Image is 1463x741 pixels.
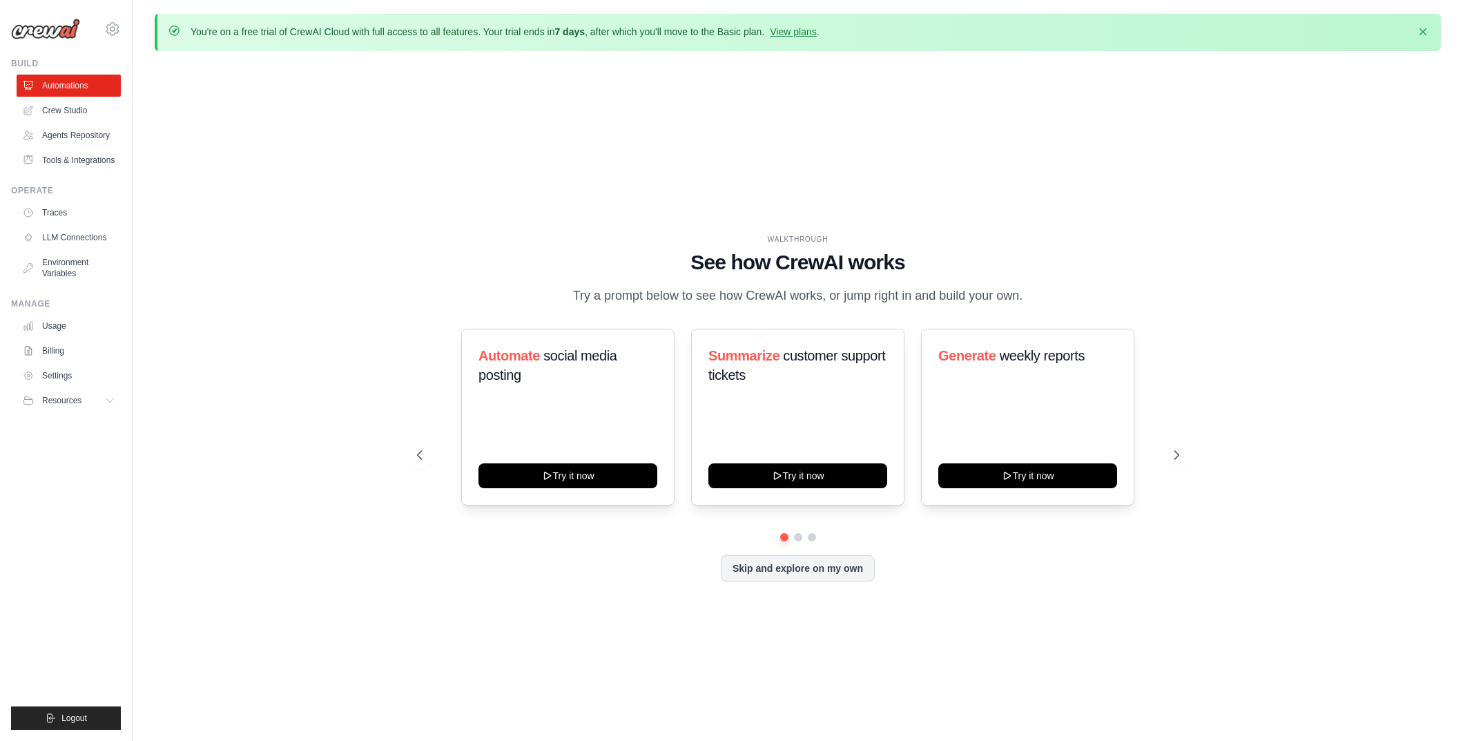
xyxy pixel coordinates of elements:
span: Summarize [708,348,779,363]
div: Build [11,58,121,69]
button: Logout [11,706,121,730]
p: Try a prompt below to see how CrewAI works, or jump right in and build your own. [566,286,1030,306]
h1: See how CrewAI works [417,250,1179,275]
span: customer support tickets [708,348,885,383]
span: Automate [478,348,540,363]
a: LLM Connections [17,227,121,249]
span: social media posting [478,348,617,383]
button: Skip and explore on my own [721,555,875,581]
span: Logout [61,713,87,724]
a: Agents Repository [17,124,121,146]
div: Manage [11,298,121,309]
a: Traces [17,202,121,224]
a: Billing [17,340,121,362]
p: You're on a free trial of CrewAI Cloud with full access to all features. Your trial ends in , aft... [191,25,820,39]
a: Settings [17,365,121,387]
div: Operate [11,185,121,196]
a: Tools & Integrations [17,149,121,171]
span: Generate [938,348,996,363]
a: Environment Variables [17,251,121,285]
button: Try it now [938,463,1117,488]
button: Resources [17,389,121,412]
span: weekly reports [1000,348,1085,363]
a: Automations [17,75,121,97]
button: Try it now [708,463,887,488]
strong: 7 days [554,26,585,37]
button: Try it now [478,463,657,488]
span: Resources [42,395,81,406]
img: Logo [11,19,80,39]
a: Usage [17,315,121,337]
a: Crew Studio [17,99,121,122]
a: View plans [770,26,816,37]
div: WALKTHROUGH [417,234,1179,244]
